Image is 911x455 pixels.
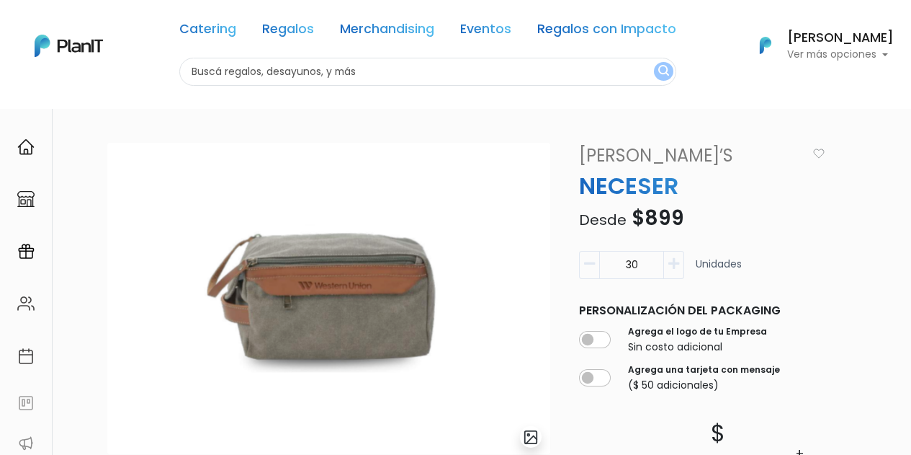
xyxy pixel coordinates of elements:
p: Sin costo adicional [628,340,767,355]
p: Personalización del packaging [579,302,825,319]
img: campaigns-02234683943229c281be62815700db0a1741e53638e28bf9629b52c665b00959.svg [17,243,35,260]
a: Eventos [460,23,511,40]
img: Dise%C3%B1o_sin_t%C3%ADtulo__37_.png [107,143,550,454]
a: Merchandising [340,23,434,40]
img: gallery-light [523,429,539,446]
img: people-662611757002400ad9ed0e3c099ab2801c6687ba6c219adb57efc949bc21e19d.svg [17,295,35,312]
input: Buscá regalos, desayunos, y más [179,58,676,86]
a: Regalos con Impacto [537,23,676,40]
img: heart_icon [813,149,825,159]
img: feedback-78b5a0c8f98aac82b08bfc38622c3050aee476f2c9584af64705fc4e61158814.svg [17,394,35,412]
img: calendar-87d922413cdce8b2cf7b7f5f62616a5cf9e4887200fb71536465627b3292af00.svg [17,348,35,365]
button: PlanIt Logo [PERSON_NAME] Ver más opciones [741,27,894,64]
img: partners-52edf745621dab592f3b2c58e3bca9d71375a7ef29c3b500c9f145b62cc070d4.svg [17,435,35,452]
a: Catering [179,23,236,40]
span: Desde [579,210,627,230]
p: ($ 50 adicionales) [628,378,780,393]
span: $899 [632,204,684,232]
img: search_button-432b6d5273f82d61273b3651a40e1bd1b912527efae98b1b7a1b2c0702e16a8d.svg [658,65,669,79]
p: Unidades [696,257,742,285]
img: PlanIt Logo [35,35,103,57]
label: Agrega una tarjeta con mensaje [628,363,780,376]
p: Ver más opciones [787,50,894,60]
p: NECESER [570,169,833,203]
img: PlanIt Logo [750,30,781,61]
img: home-e721727adea9d79c4d83392d1f703f7f8bce08238fde08b1acbfd93340b81755.svg [17,138,35,156]
label: Agrega el logo de tu Empresa [628,325,767,338]
a: Regalos [262,23,314,40]
a: [PERSON_NAME]’s [570,143,812,169]
img: marketplace-4ceaa7011d94191e9ded77b95e3339b90024bf715f7c57f8cf31f2d8c509eaba.svg [17,190,35,208]
h6: [PERSON_NAME] [787,32,894,45]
